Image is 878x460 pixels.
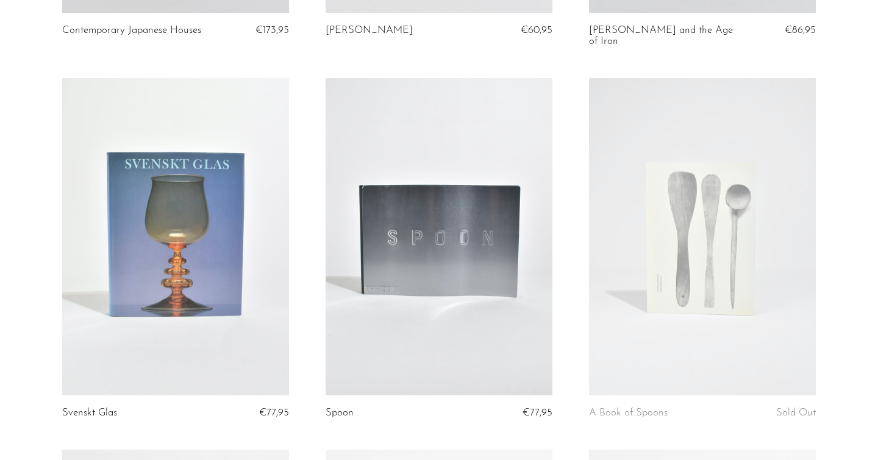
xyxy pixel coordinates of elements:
a: A Book of Spoons [589,408,668,419]
a: [PERSON_NAME] and the Age of Iron [589,25,740,48]
a: Contemporary Japanese Houses [62,25,201,36]
a: Svenskt Glas [62,408,117,419]
span: €173,95 [255,25,289,35]
span: €86,95 [785,25,816,35]
span: €60,95 [521,25,552,35]
span: €77,95 [523,408,552,418]
a: [PERSON_NAME] [326,25,413,36]
span: Sold Out [776,408,816,418]
span: €77,95 [259,408,289,418]
a: Spoon [326,408,354,419]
